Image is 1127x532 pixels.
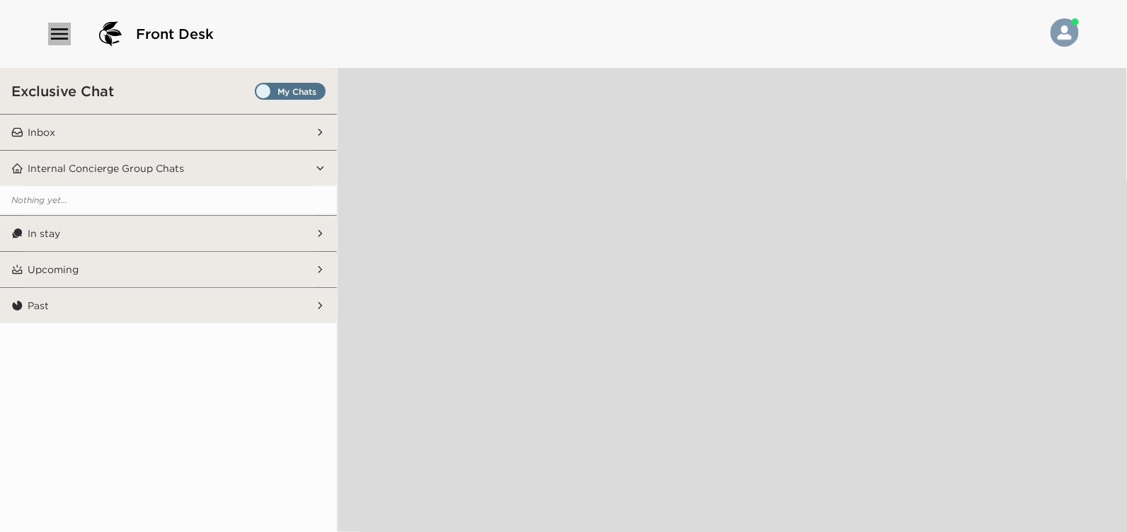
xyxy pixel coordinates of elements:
[11,82,114,100] h3: Exclusive Chat
[28,162,184,175] p: Internal Concierge Group Chats
[255,83,326,100] label: Set all destinations
[28,126,55,139] p: Inbox
[28,227,60,240] p: In stay
[1051,18,1079,47] img: User
[93,17,127,51] img: logo
[23,151,315,186] button: Internal Concierge Group Chats
[136,24,214,44] span: Front Desk
[23,216,315,251] button: In stay
[23,115,315,150] button: Inbox
[28,299,49,312] p: Past
[23,288,315,323] button: Past
[23,252,315,287] button: Upcoming
[28,263,79,276] p: Upcoming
